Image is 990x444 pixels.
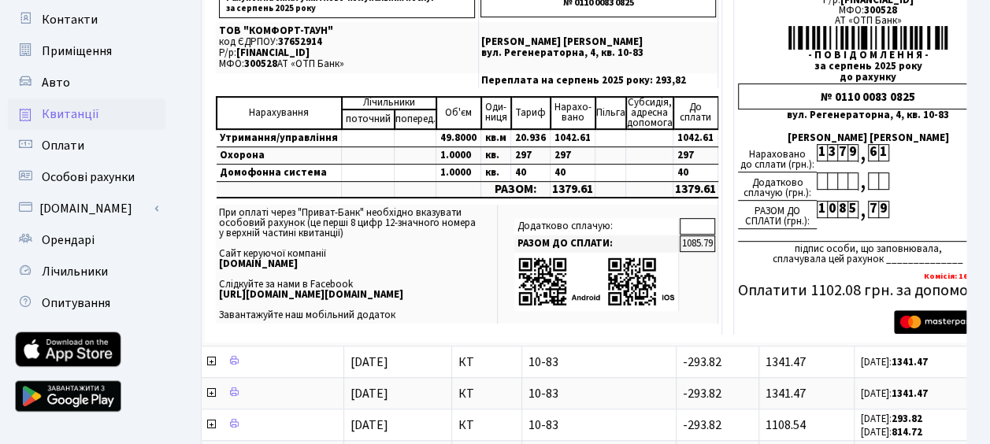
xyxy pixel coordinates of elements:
[528,419,670,431] span: 10-83
[395,109,436,129] td: поперед.
[436,164,481,181] td: 1.0000
[861,387,928,401] small: [DATE]:
[827,144,837,161] div: 3
[8,224,165,256] a: Орендарі
[217,129,342,147] td: Утримання/управління
[8,193,165,224] a: [DOMAIN_NAME]
[551,181,595,198] td: 1379.61
[766,416,806,434] span: 1108.54
[42,43,112,60] span: Приміщення
[219,287,403,302] b: [URL][DOMAIN_NAME][DOMAIN_NAME]
[511,97,551,129] td: Тариф
[528,356,670,368] span: 10-83
[673,129,718,147] td: 1042.61
[278,35,322,49] span: 37652914
[8,287,165,319] a: Опитування
[864,3,897,17] span: 300528
[244,57,277,71] span: 300528
[673,146,718,164] td: 297
[458,387,514,400] span: КТ
[217,164,342,181] td: Домофонна система
[673,97,718,129] td: До cплати
[42,74,70,91] span: Авто
[42,231,95,249] span: Орендарі
[858,144,868,162] div: ,
[219,37,475,47] p: код ЄДРПОУ:
[219,257,298,271] b: [DOMAIN_NAME]
[892,387,928,401] b: 1341.47
[738,172,817,201] div: Додатково сплачую (грн.):
[42,137,84,154] span: Оплати
[673,181,718,198] td: 1379.61
[738,144,817,172] div: Нараховано до сплати (грн.):
[8,67,165,98] a: Авто
[861,412,922,426] small: [DATE]:
[817,201,827,218] div: 1
[861,425,922,439] small: [DATE]:
[683,416,721,434] span: -293.82
[517,256,675,307] img: apps-qrcodes.png
[847,201,858,218] div: 5
[766,353,806,371] span: 1341.47
[8,161,165,193] a: Особові рахунки
[8,98,165,130] a: Квитанції
[514,218,679,235] td: Додатково сплачую:
[458,356,514,368] span: КТ
[42,11,98,28] span: Контакти
[217,97,342,129] td: Нарахування
[868,201,878,218] div: 7
[481,129,511,147] td: кв.м
[481,146,511,164] td: кв.
[858,172,868,191] div: ,
[892,355,928,369] b: 1341.47
[680,235,715,252] td: 1085.79
[342,109,395,129] td: поточний
[837,201,847,218] div: 8
[683,353,721,371] span: -293.82
[458,419,514,431] span: КТ
[827,201,837,218] div: 0
[480,76,716,86] p: Переплата на серпень 2025 року: 293,82
[481,181,551,198] td: РАЗОМ:
[892,425,922,439] b: 814.72
[350,385,388,402] span: [DATE]
[436,146,481,164] td: 1.0000
[480,48,716,58] p: вул. Регенераторна, 4, кв. 10-83
[42,263,108,280] span: Лічильники
[219,26,475,36] p: ТОВ "КОМФОРТ-ТАУН"
[511,146,551,164] td: 297
[236,46,310,60] span: [FINANCIAL_ID]
[878,201,888,218] div: 9
[766,385,806,402] span: 1341.47
[8,256,165,287] a: Лічильники
[673,164,718,181] td: 40
[551,164,595,181] td: 40
[551,97,595,129] td: Нарахо- вано
[350,416,388,434] span: [DATE]
[219,48,475,58] p: Р/р:
[42,105,99,123] span: Квитанції
[42,294,110,312] span: Опитування
[837,144,847,161] div: 7
[219,59,475,69] p: МФО: АТ «ОТП Банк»
[551,129,595,147] td: 1042.61
[878,144,888,161] div: 1
[8,130,165,161] a: Оплати
[342,97,436,109] td: Лічильники
[551,146,595,164] td: 297
[626,97,673,129] td: Субсидія, адресна допомога
[216,205,497,324] td: При оплаті через "Приват-Банк" необхідно вказувати особовий рахунок (це перші 8 цифр 12-значного ...
[738,201,817,229] div: РАЗОМ ДО СПЛАТИ (грн.):
[481,164,511,181] td: кв.
[436,97,481,129] td: Об'єм
[8,4,165,35] a: Контакти
[481,97,511,129] td: Оди- ниця
[511,164,551,181] td: 40
[861,355,928,369] small: [DATE]:
[350,353,388,371] span: [DATE]
[892,412,922,426] b: 293.82
[868,144,878,161] div: 6
[217,146,342,164] td: Охорона
[683,385,721,402] span: -293.82
[858,201,868,219] div: ,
